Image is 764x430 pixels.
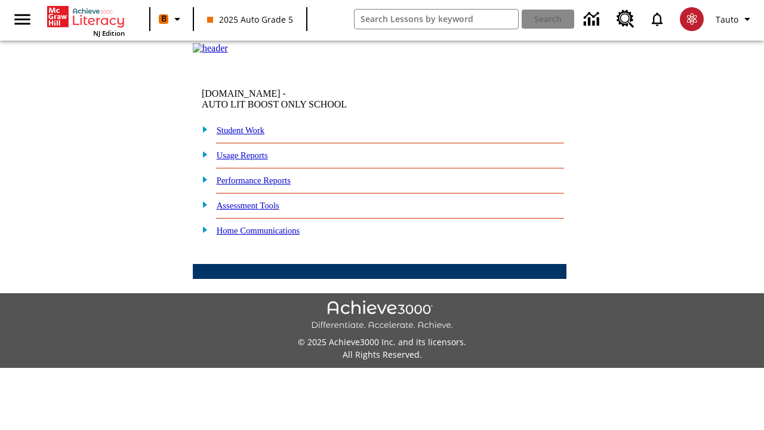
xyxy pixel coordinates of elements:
[93,29,125,38] span: NJ Edition
[202,99,347,109] nobr: AUTO LIT BOOST ONLY SCHOOL
[577,3,609,36] a: Data Center
[5,2,40,37] button: Open side menu
[355,10,519,29] input: search field
[217,125,264,135] a: Student Work
[217,226,300,235] a: Home Communications
[716,13,738,26] span: Tauto
[196,124,208,134] img: plus.gif
[196,199,208,210] img: plus.gif
[196,149,208,159] img: plus.gif
[673,4,711,35] button: Select a new avatar
[196,224,208,235] img: plus.gif
[161,11,167,26] span: B
[680,7,704,31] img: avatar image
[207,13,293,26] span: 2025 Auto Grade 5
[202,88,421,110] td: [DOMAIN_NAME] -
[609,3,642,35] a: Resource Center, Will open in new tab
[311,300,453,331] img: Achieve3000 Differentiate Accelerate Achieve
[711,8,759,30] button: Profile/Settings
[642,4,673,35] a: Notifications
[217,201,279,210] a: Assessment Tools
[154,8,189,30] button: Boost Class color is orange. Change class color
[193,43,228,54] img: header
[196,174,208,185] img: plus.gif
[47,4,125,38] div: Home
[217,150,268,160] a: Usage Reports
[217,176,291,185] a: Performance Reports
